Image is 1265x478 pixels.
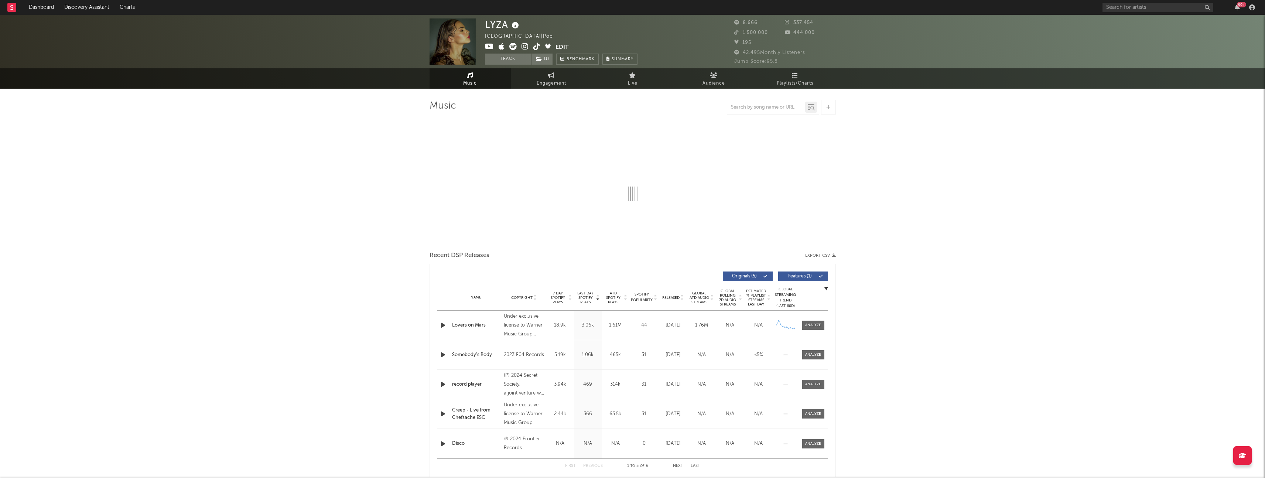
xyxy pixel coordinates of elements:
[576,410,600,418] div: 366
[746,289,766,307] span: Estimated % Playlist Streams Last Day
[689,440,714,447] div: N/A
[548,291,568,304] span: 7 Day Spotify Plays
[746,410,771,418] div: N/A
[631,292,653,303] span: Spotify Popularity
[612,57,633,61] span: Summary
[452,440,500,447] a: Disco
[718,322,742,329] div: N/A
[785,30,815,35] span: 444.000
[631,351,657,359] div: 31
[631,440,657,447] div: 0
[604,322,628,329] div: 1.61M
[504,435,544,453] div: ℗ 2024 Frontier Records
[504,401,544,427] div: Under exclusive license to Warner Music Group Germany Holding GmbH, © 2025 [PERSON_NAME] Music GmbH
[548,351,572,359] div: 5.19k
[702,79,725,88] span: Audience
[673,68,755,89] a: Audience
[548,410,572,418] div: 2.44k
[662,296,680,300] span: Released
[430,68,511,89] a: Music
[452,407,500,421] a: Creep - Live from Chefsache ESC
[555,43,569,52] button: Edit
[734,50,805,55] span: 42.495 Monthly Listeners
[631,381,657,388] div: 31
[630,464,635,468] span: to
[452,381,500,388] a: record player
[734,20,758,25] span: 8.666
[567,55,595,64] span: Benchmark
[485,54,531,65] button: Track
[531,54,553,65] button: (1)
[602,54,637,65] button: Summary
[718,351,742,359] div: N/A
[463,79,477,88] span: Music
[485,32,561,41] div: [GEOGRAPHIC_DATA] | Pop
[604,351,628,359] div: 465k
[661,410,686,418] div: [DATE]
[718,440,742,447] div: N/A
[718,381,742,388] div: N/A
[785,20,813,25] span: 337.454
[691,464,700,468] button: Last
[689,351,714,359] div: N/A
[430,251,489,260] span: Recent DSP Releases
[576,351,600,359] div: 1.06k
[661,351,686,359] div: [DATE]
[1102,3,1213,12] input: Search for artists
[576,381,600,388] div: 469
[778,272,828,281] button: Features(1)
[661,381,686,388] div: [DATE]
[755,68,836,89] a: Playlists/Charts
[618,462,658,471] div: 1 5 6
[604,381,628,388] div: 314k
[531,54,553,65] span: ( 1 )
[576,322,600,329] div: 3.06k
[565,464,576,468] button: First
[583,464,603,468] button: Previous
[504,371,544,398] div: (P) 2024 Secret Society, a joint venture with Jive Germany, a division of Sony Music Entertainmen...
[548,440,572,447] div: N/A
[734,30,768,35] span: 1.500.000
[728,274,762,279] span: Originals ( 5 )
[640,464,645,468] span: of
[718,289,738,307] span: Global Rolling 7D Audio Streams
[604,440,628,447] div: N/A
[452,351,500,359] a: Somebody's Body
[734,40,751,45] span: 195
[689,410,714,418] div: N/A
[631,322,657,329] div: 44
[631,410,657,418] div: 31
[689,291,710,304] span: Global ATD Audio Streams
[628,79,637,88] span: Live
[556,54,599,65] a: Benchmark
[746,440,771,447] div: N/A
[689,381,714,388] div: N/A
[746,351,771,359] div: <5%
[511,68,592,89] a: Engagement
[673,464,683,468] button: Next
[805,253,836,258] button: Export CSV
[576,440,600,447] div: N/A
[1235,4,1240,10] button: 99+
[746,322,771,329] div: N/A
[592,68,673,89] a: Live
[746,381,771,388] div: N/A
[548,381,572,388] div: 3.94k
[511,296,533,300] span: Copyright
[537,79,566,88] span: Engagement
[718,410,742,418] div: N/A
[777,79,813,88] span: Playlists/Charts
[452,295,500,300] div: Name
[452,322,500,329] a: Lovers on Mars
[504,351,544,359] div: 2023 F04 Records
[727,105,805,110] input: Search by song name or URL
[723,272,773,281] button: Originals(5)
[783,274,817,279] span: Features ( 1 )
[1237,2,1246,7] div: 99 +
[504,312,544,339] div: Under exclusive license to Warner Music Group Germany Holding GmbH, © 2025 LYZA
